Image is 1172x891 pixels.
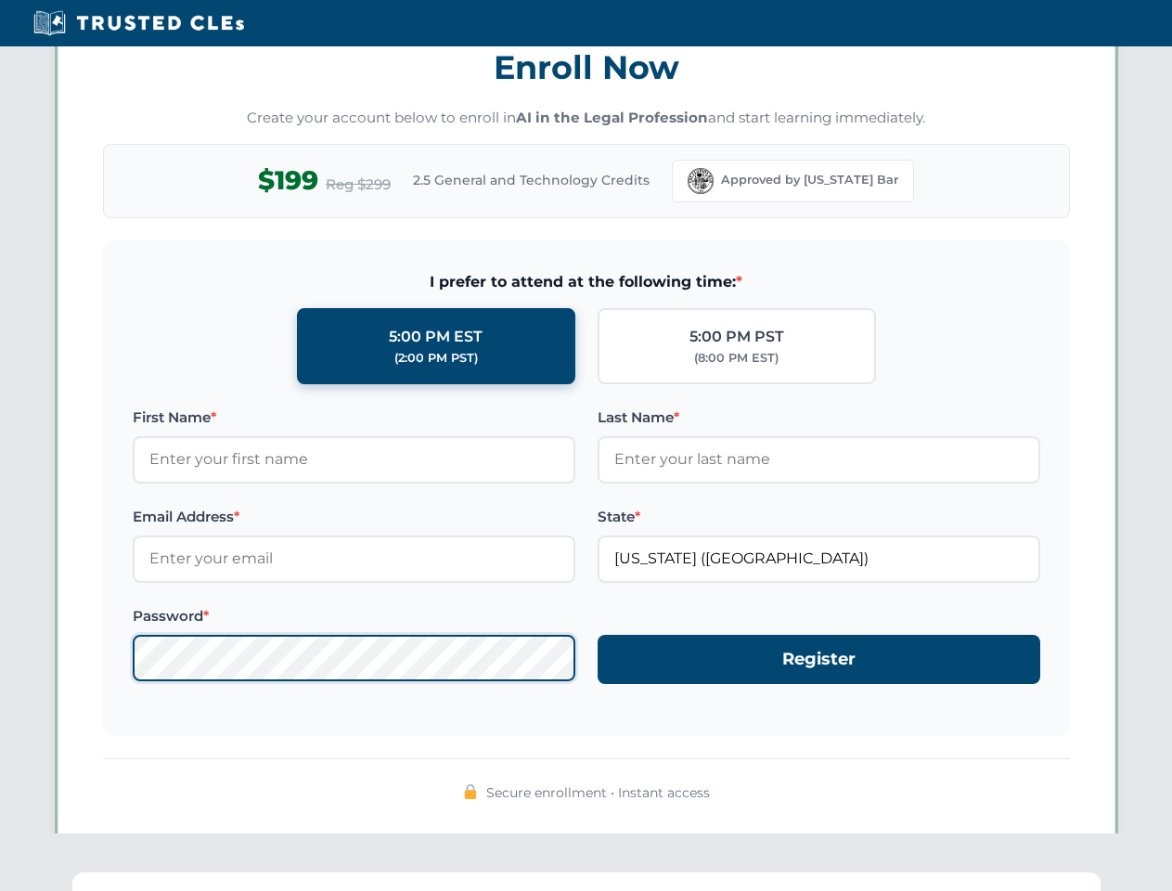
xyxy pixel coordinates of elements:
[598,506,1040,528] label: State
[389,325,483,349] div: 5:00 PM EST
[258,160,318,201] span: $199
[133,436,575,483] input: Enter your first name
[133,270,1040,294] span: I prefer to attend at the following time:
[516,109,708,126] strong: AI in the Legal Profession
[694,349,779,368] div: (8:00 PM EST)
[598,436,1040,483] input: Enter your last name
[394,349,478,368] div: (2:00 PM PST)
[28,9,250,37] img: Trusted CLEs
[103,108,1070,129] p: Create your account below to enroll in and start learning immediately.
[486,782,710,803] span: Secure enrollment • Instant access
[689,325,784,349] div: 5:00 PM PST
[598,635,1040,684] button: Register
[133,506,575,528] label: Email Address
[326,174,391,196] span: Reg $299
[133,605,575,627] label: Password
[413,170,650,190] span: 2.5 General and Technology Credits
[721,171,898,189] span: Approved by [US_STATE] Bar
[463,784,478,799] img: 🔒
[133,536,575,582] input: Enter your email
[598,536,1040,582] input: Florida (FL)
[133,407,575,429] label: First Name
[103,38,1070,97] h3: Enroll Now
[598,407,1040,429] label: Last Name
[688,168,714,194] img: Florida Bar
